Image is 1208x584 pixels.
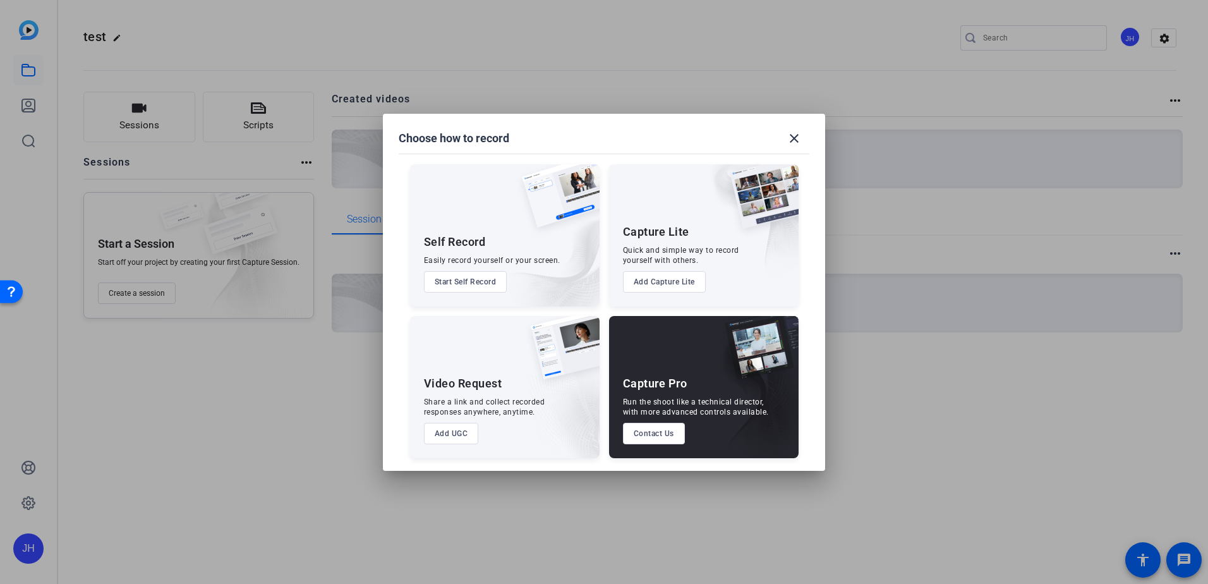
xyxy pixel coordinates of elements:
[623,376,687,391] div: Capture Pro
[424,397,545,417] div: Share a link and collect recorded responses anywhere, anytime.
[720,164,799,241] img: capture-lite.png
[526,355,600,458] img: embarkstudio-ugc-content.png
[424,271,507,293] button: Start Self Record
[424,423,479,444] button: Add UGC
[521,316,600,392] img: ugc-content.png
[787,131,802,146] mat-icon: close
[399,131,509,146] h1: Choose how to record
[424,234,486,250] div: Self Record
[686,164,799,291] img: embarkstudio-capture-lite.png
[623,245,739,265] div: Quick and simple way to record yourself with others.
[623,271,706,293] button: Add Capture Lite
[623,397,769,417] div: Run the shoot like a technical director, with more advanced controls available.
[705,332,799,458] img: embarkstudio-capture-pro.png
[424,376,502,391] div: Video Request
[424,255,560,265] div: Easily record yourself or your screen.
[623,423,685,444] button: Contact Us
[623,224,689,240] div: Capture Lite
[490,192,600,307] img: embarkstudio-self-record.png
[512,164,600,240] img: self-record.png
[715,316,799,393] img: capture-pro.png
